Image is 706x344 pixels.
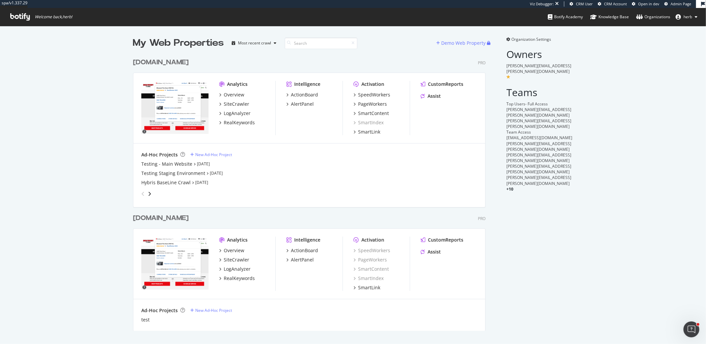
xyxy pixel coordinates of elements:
[590,8,629,26] a: Knowledge Base
[507,186,514,192] span: + 10
[224,275,255,282] div: RealKeywords
[227,81,248,87] div: Analytics
[507,63,572,74] span: [PERSON_NAME][EMAIL_ADDRESS][PERSON_NAME][DOMAIN_NAME]
[590,14,629,20] div: Knowledge Base
[224,101,249,107] div: SiteCrawler
[353,101,387,107] a: PageWorkers
[139,189,147,199] div: angle-left
[353,247,390,254] a: SpeedWorkers
[219,119,255,126] a: RealKeywords
[141,151,178,158] div: Ad-Hoc Projects
[636,14,670,20] div: Organizations
[437,40,487,46] a: Demo Web Property
[224,119,255,126] div: RealKeywords
[133,50,491,331] div: grid
[421,249,441,255] a: Assist
[632,1,659,7] a: Open in dev
[358,110,389,117] div: SmartContent
[353,91,390,98] a: SpeedWorkers
[195,308,232,313] div: New Ad-Hoc Project
[238,41,271,45] div: Most recent crawl
[353,275,384,282] div: SmartIndex
[190,308,232,313] a: New Ad-Hoc Project
[548,14,583,20] div: Botify Academy
[683,321,699,337] iframe: Intercom live chat
[664,1,691,7] a: Admin Page
[133,58,191,67] a: [DOMAIN_NAME]
[147,191,152,197] div: angle-right
[224,257,249,263] div: SiteCrawler
[507,118,572,129] span: [PERSON_NAME][EMAIL_ADDRESS][PERSON_NAME][DOMAIN_NAME]
[548,8,583,26] a: Botify Academy
[507,49,573,60] h2: Owners
[195,180,208,185] a: [DATE]
[133,213,191,223] a: [DOMAIN_NAME]
[190,152,232,157] a: New Ad-Hoc Project
[576,1,593,6] span: CRM User
[358,284,380,291] div: SmartLink
[133,58,189,67] div: [DOMAIN_NAME]
[604,1,627,6] span: CRM Account
[229,38,279,48] button: Most recent crawl
[219,101,249,107] a: SiteCrawler
[224,266,251,272] div: LogAnalyzer
[421,237,463,243] a: CustomReports
[428,93,441,99] div: Assist
[428,81,463,87] div: CustomReports
[507,175,572,186] span: [PERSON_NAME][EMAIL_ADDRESS][PERSON_NAME][DOMAIN_NAME]
[141,161,192,167] a: Testing - Main Website
[141,170,205,177] a: Testing Staging Environment
[291,91,318,98] div: ActionBoard
[227,237,248,243] div: Analytics
[353,284,380,291] a: SmartLink
[285,37,357,49] input: Search
[141,81,209,135] img: discounttire.com
[35,14,72,20] span: Welcome back, herb !
[141,316,150,323] a: test
[358,129,380,135] div: SmartLink
[294,81,320,87] div: Intelligence
[507,163,572,175] span: [PERSON_NAME][EMAIL_ADDRESS][PERSON_NAME][DOMAIN_NAME]
[478,216,486,221] div: Pro
[428,249,441,255] div: Assist
[353,266,389,272] a: SmartContent
[598,1,627,7] a: CRM Account
[291,257,314,263] div: AlertPanel
[638,1,659,6] span: Open in dev
[224,247,244,254] div: Overview
[291,101,314,107] div: AlertPanel
[428,237,463,243] div: CustomReports
[361,237,384,243] div: Activation
[353,119,384,126] a: SmartIndex
[286,257,314,263] a: AlertPanel
[286,247,318,254] a: ActionBoard
[507,107,572,118] span: [PERSON_NAME][EMAIL_ADDRESS][PERSON_NAME][DOMAIN_NAME]
[219,266,251,272] a: LogAnalyzer
[636,8,670,26] a: Organizations
[421,81,463,87] a: CustomReports
[512,36,551,42] span: Organization Settings
[195,152,232,157] div: New Ad-Hoc Project
[353,129,380,135] a: SmartLink
[507,141,572,152] span: [PERSON_NAME][EMAIL_ADDRESS][PERSON_NAME][DOMAIN_NAME]
[210,170,223,176] a: [DATE]
[437,38,487,48] button: Demo Web Property
[421,93,441,99] a: Assist
[286,101,314,107] a: AlertPanel
[671,1,691,6] span: Admin Page
[219,247,244,254] a: Overview
[133,213,189,223] div: [DOMAIN_NAME]
[353,257,387,263] a: PageWorkers
[219,110,251,117] a: LogAnalyzer
[219,275,255,282] a: RealKeywords
[141,179,191,186] a: Hybris BaseLine Crawl
[353,110,389,117] a: SmartContent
